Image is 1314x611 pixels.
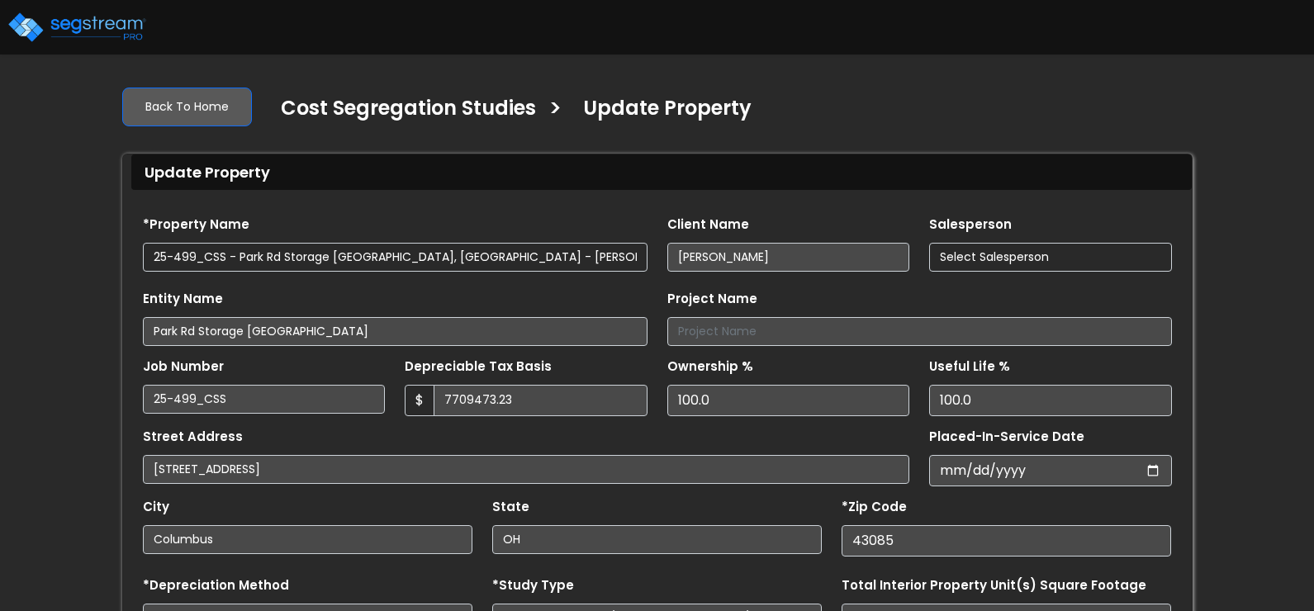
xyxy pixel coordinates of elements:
[131,154,1192,190] div: Update Property
[667,385,910,416] input: Ownership
[492,498,529,517] label: State
[434,385,648,416] input: 0.00
[143,455,910,484] input: Street Address
[929,216,1012,234] label: Salesperson
[667,290,757,309] label: Project Name
[281,97,536,125] h4: Cost Segregation Studies
[143,216,249,234] label: *Property Name
[548,95,562,127] h3: >
[667,317,1172,346] input: Project Name
[268,97,536,131] a: Cost Segregation Studies
[7,11,147,44] img: logo_pro_r.png
[143,243,648,272] input: Property Name
[405,385,434,416] span: $
[929,385,1172,416] input: Depreciation
[143,290,223,309] label: Entity Name
[571,97,752,131] a: Update Property
[143,358,224,377] label: Job Number
[842,498,907,517] label: *Zip Code
[143,576,289,595] label: *Depreciation Method
[842,576,1146,595] label: Total Interior Property Unit(s) Square Footage
[405,358,552,377] label: Depreciable Tax Basis
[667,243,910,272] input: Client Name
[122,88,252,126] a: Back To Home
[667,216,749,234] label: Client Name
[842,525,1171,557] input: Zip Code
[143,498,169,517] label: City
[583,97,752,125] h4: Update Property
[929,428,1084,447] label: Placed-In-Service Date
[143,428,243,447] label: Street Address
[143,317,648,346] input: Entity Name
[492,576,574,595] label: *Study Type
[929,358,1010,377] label: Useful Life %
[667,358,753,377] label: Ownership %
